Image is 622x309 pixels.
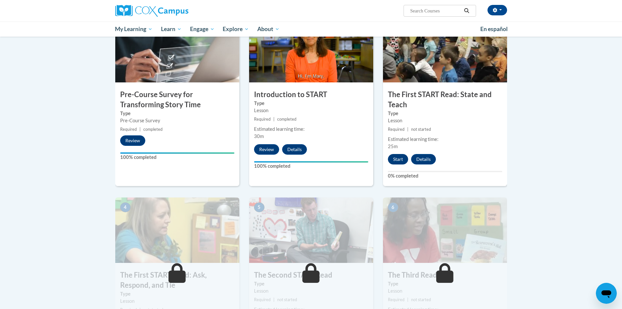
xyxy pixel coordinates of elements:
[462,7,471,15] button: Search
[105,22,517,37] div: Main menu
[388,287,502,295] div: Lesson
[254,202,264,212] span: 5
[190,25,215,33] span: Engage
[161,25,182,33] span: Learn
[411,154,436,164] button: Details
[249,90,373,100] h3: Introduction to START
[383,90,507,110] h3: The First START Read: State and Teach
[249,270,373,280] h3: The Second START Read
[273,297,275,302] span: |
[120,154,234,161] label: 100% completed
[383,270,507,280] h3: The Third Read
[277,297,297,302] span: not started
[115,197,239,263] img: Course Image
[139,127,141,132] span: |
[254,163,368,170] label: 100% completed
[273,117,275,122] span: |
[388,117,502,124] div: Lesson
[254,161,368,163] div: Your progress
[143,127,163,132] span: completed
[254,133,264,139] span: 30m
[111,22,157,37] a: My Learning
[388,127,405,132] span: Required
[115,5,239,17] a: Cox Campus
[120,110,234,117] label: Type
[254,297,271,302] span: Required
[388,202,398,212] span: 6
[254,144,279,155] button: Review
[249,197,373,263] img: Course Image
[480,26,508,32] span: En español
[596,283,617,304] iframe: Button to launch messaging window
[407,297,408,302] span: |
[186,22,219,37] a: Engage
[411,127,431,132] span: not started
[254,280,368,287] label: Type
[120,127,137,132] span: Required
[388,144,398,149] span: 25m
[115,90,239,110] h3: Pre-Course Survey for Transforming Story Time
[218,22,253,37] a: Explore
[254,117,271,122] span: Required
[388,172,502,180] label: 0% completed
[254,100,368,107] label: Type
[254,126,368,133] div: Estimated learning time:
[388,154,408,164] button: Start
[120,290,234,298] label: Type
[277,117,296,122] span: completed
[383,197,507,263] img: Course Image
[120,298,234,305] div: Lesson
[249,17,373,82] img: Course Image
[115,5,188,17] img: Cox Campus
[120,117,234,124] div: Pre-Course Survey
[407,127,408,132] span: |
[257,25,279,33] span: About
[388,297,405,302] span: Required
[476,22,512,36] a: En español
[223,25,249,33] span: Explore
[388,136,502,143] div: Estimated learning time:
[254,287,368,295] div: Lesson
[115,25,152,33] span: My Learning
[388,110,502,117] label: Type
[383,17,507,82] img: Course Image
[157,22,186,37] a: Learn
[120,135,145,146] button: Review
[388,280,502,287] label: Type
[253,22,284,37] a: About
[411,297,431,302] span: not started
[115,17,239,82] img: Course Image
[254,107,368,114] div: Lesson
[282,144,307,155] button: Details
[487,5,507,15] button: Account Settings
[115,270,239,290] h3: The First START Read: Ask, Respond, and Tie
[120,202,131,212] span: 4
[120,152,234,154] div: Your progress
[409,7,462,15] input: Search Courses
